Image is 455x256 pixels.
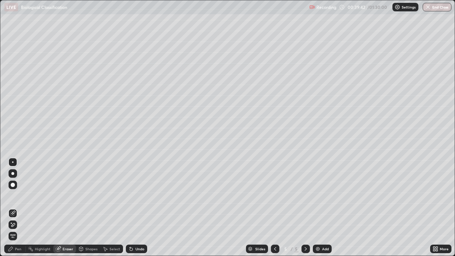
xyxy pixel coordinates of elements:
div: Slides [255,247,265,251]
div: 5 [294,246,299,252]
div: Select [109,247,120,251]
img: end-class-cross [425,4,431,10]
div: Add [322,247,329,251]
div: Shapes [85,247,97,251]
p: LIVE [6,4,16,10]
p: Recording [316,5,336,10]
p: Biological Classification [21,4,67,10]
div: 5 [282,247,289,251]
div: / [291,247,293,251]
div: Pen [15,247,21,251]
div: Undo [135,247,144,251]
img: class-settings-icons [395,4,400,10]
div: Highlight [35,247,50,251]
img: recording.375f2c34.svg [309,4,315,10]
img: add-slide-button [315,246,321,252]
span: Erase all [9,234,17,238]
p: Settings [402,5,416,9]
div: Eraser [63,247,73,251]
button: End Class [423,3,451,11]
div: More [440,247,449,251]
